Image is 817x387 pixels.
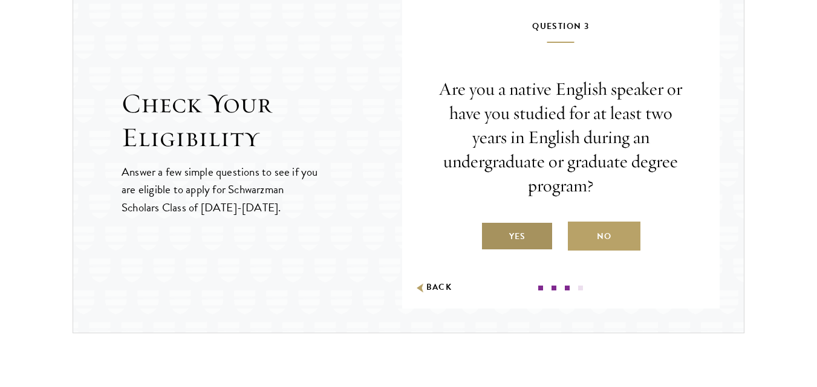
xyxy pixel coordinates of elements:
[438,77,684,197] p: Are you a native English speaker or have you studied for at least two years in English during an ...
[438,19,684,43] h5: Question 3
[122,163,319,216] p: Answer a few simple questions to see if you are eligible to apply for Schwarzman Scholars Class o...
[568,222,640,251] label: No
[481,222,553,251] label: Yes
[122,87,402,155] h2: Check Your Eligibility
[414,281,452,294] button: Back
